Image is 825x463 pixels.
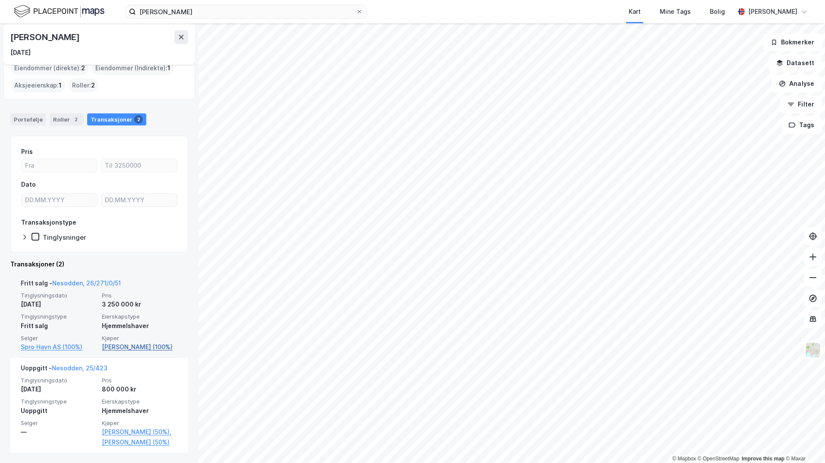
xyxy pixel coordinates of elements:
span: Tinglysningstype [21,313,97,320]
div: Transaksjonstype [21,217,76,228]
div: Tinglysninger [43,233,86,241]
div: Pris [21,147,33,157]
span: Pris [102,377,178,384]
input: Til 3250000 [101,159,177,172]
div: [PERSON_NAME] [748,6,797,17]
div: 2 [134,115,143,124]
a: [PERSON_NAME] (50%) [102,437,178,447]
div: Roller : [69,78,98,92]
button: Datasett [769,54,822,72]
div: Kart [629,6,641,17]
button: Bokmerker [763,34,822,51]
iframe: Chat Widget [782,422,825,463]
span: Eierskapstype [102,313,178,320]
div: Kontrollprogram for chat [782,422,825,463]
div: 2 [72,115,80,124]
span: Eierskapstype [102,398,178,405]
input: DD.MM.YYYY [101,194,177,206]
div: [DATE] [21,299,97,310]
div: 3 250 000 kr [102,299,178,310]
div: — [21,427,97,437]
span: 1 [167,63,170,73]
div: Transaksjoner [87,113,146,125]
a: Mapbox [672,456,696,462]
a: [PERSON_NAME] (100%) [102,342,178,352]
div: Hjemmelshaver [102,406,178,416]
span: Pris [102,292,178,299]
span: 2 [91,80,95,91]
div: Roller [50,113,84,125]
div: Hjemmelshaver [102,321,178,331]
div: [PERSON_NAME] [10,30,81,44]
div: [DATE] [21,384,97,394]
input: Søk på adresse, matrikkel, gårdeiere, leietakere eller personer [136,5,356,18]
input: Fra [22,159,97,172]
span: Kjøper [102,419,178,427]
input: DD.MM.YYYY [22,194,97,206]
div: Portefølje [10,113,46,125]
img: logo.f888ab2527a4732fd821a326f86c7f29.svg [14,4,104,19]
div: 800 000 kr [102,384,178,394]
div: Bolig [710,6,725,17]
div: Fritt salg - [21,278,121,292]
div: Uoppgitt - [21,363,107,377]
a: Nesodden, 25/423 [52,364,107,372]
img: Z [805,342,821,358]
div: Dato [21,179,36,190]
a: Nesodden, 26/271/0/51 [52,279,121,287]
button: Filter [780,96,822,113]
span: Selger [21,419,97,427]
span: Tinglysningsdato [21,377,97,384]
button: Analyse [771,75,822,92]
div: Eiendommer (Indirekte) : [92,61,174,75]
div: Eiendommer (direkte) : [11,61,88,75]
span: Tinglysningsdato [21,292,97,299]
div: [DATE] [10,47,31,58]
a: [PERSON_NAME] (50%), [102,427,178,437]
button: Tags [781,116,822,134]
a: Spro Havn AS (100%) [21,342,97,352]
a: OpenStreetMap [698,456,740,462]
span: Selger [21,335,97,342]
span: 1 [59,80,62,91]
div: Aksjeeierskap : [11,78,65,92]
span: Tinglysningstype [21,398,97,405]
a: Improve this map [742,456,784,462]
div: Mine Tags [660,6,691,17]
div: Transaksjoner (2) [10,259,188,269]
span: Kjøper [102,335,178,342]
div: Uoppgitt [21,406,97,416]
span: 2 [81,63,85,73]
div: Fritt salg [21,321,97,331]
